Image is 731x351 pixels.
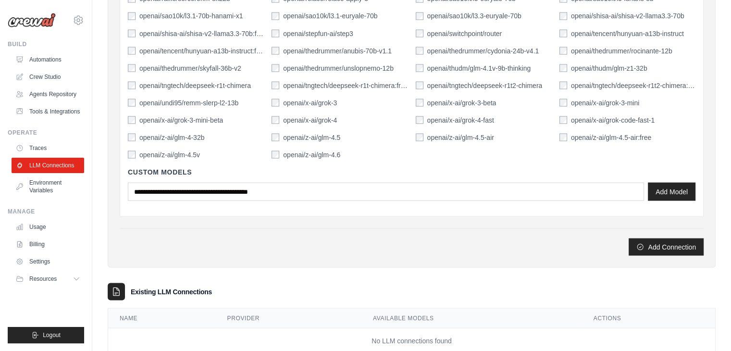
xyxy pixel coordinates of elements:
[29,275,57,283] span: Resources
[283,115,337,125] label: openai/x-ai/grok-4
[128,116,136,124] input: openai/x-ai/grok-3-mini-beta
[427,98,496,107] label: openai/x-ai/grok-3-beta
[283,28,353,38] label: openai/stepfun-ai/step3
[12,237,84,252] a: Billing
[12,140,84,156] a: Traces
[283,150,340,159] label: openai/z-ai/glm-4.6
[12,254,84,269] a: Settings
[12,158,84,173] a: LLM Connections
[272,12,279,20] input: openai/sao10k/l3.1-euryale-70b
[108,308,216,328] th: Name
[43,331,61,339] span: Logout
[128,29,136,37] input: openai/shisa-ai/shisa-v2-llama3.3-70b:free
[571,80,695,90] label: openai/tngtech/deepseek-r1t2-chimera:free
[416,29,423,37] input: openai/switchpoint/router
[8,13,56,27] img: Logo
[12,52,84,67] a: Automations
[416,64,423,72] input: openai/thudm/glm-4.1v-9b-thinking
[12,175,84,198] a: Environment Variables
[12,219,84,235] a: Usage
[12,69,84,85] a: Crew Studio
[416,12,423,20] input: openai/sao10k/l3.3-euryale-70b
[571,46,672,55] label: openai/thedrummer/rocinante-12b
[272,150,279,158] input: openai/z-ai/glm-4.6
[283,11,377,21] label: openai/sao10k/l3.1-euryale-70b
[427,115,494,125] label: openai/x-ai/grok-4-fast
[559,99,567,106] input: openai/x-ai/grok-3-mini
[427,63,531,73] label: openai/thudm/glm-4.1v-9b-thinking
[272,81,279,89] input: openai/tngtech/deepseek-r1t-chimera:free
[8,208,84,215] div: Manage
[559,47,567,54] input: openai/thedrummer/rocinante-12b
[559,116,567,124] input: openai/x-ai/grok-code-fast-1
[559,29,567,37] input: openai/tencent/hunyuan-a13b-instruct
[272,64,279,72] input: openai/thedrummer/unslopnemo-12b
[571,98,639,107] label: openai/x-ai/grok-3-mini
[283,63,394,73] label: openai/thedrummer/unslopnemo-12b
[283,98,337,107] label: openai/x-ai/grok-3
[427,11,521,21] label: openai/sao10k/l3.3-euryale-70b
[128,64,136,72] input: openai/thedrummer/skyfall-36b-v2
[571,11,684,21] label: openai/shisa-ai/shisa-v2-llama3.3-70b
[128,47,136,54] input: openai/tencent/hunyuan-a13b-instruct:free
[139,46,264,55] label: openai/tencent/hunyuan-a13b-instruct:free
[12,104,84,119] a: Tools & Integrations
[128,150,136,158] input: openai/z-ai/glm-4.5v
[559,12,567,20] input: openai/shisa-ai/shisa-v2-llama3.3-70b
[416,81,423,89] input: openai/tngtech/deepseek-r1t2-chimera
[427,46,539,55] label: openai/thedrummer/cydonia-24b-v4.1
[427,80,543,90] label: openai/tngtech/deepseek-r1t2-chimera
[128,81,136,89] input: openai/tngtech/deepseek-r1t-chimera
[283,46,392,55] label: openai/thedrummer/anubis-70b-v1.1
[427,132,494,142] label: openai/z-ai/glm-4.5-air
[216,308,361,328] th: Provider
[12,87,84,102] a: Agents Repository
[8,40,84,48] div: Build
[139,28,264,38] label: openai/shisa-ai/shisa-v2-llama3.3-70b:free
[559,133,567,141] input: openai/z-ai/glm-4.5-air:free
[128,167,695,176] h4: Custom Models
[416,116,423,124] input: openai/x-ai/grok-4-fast
[272,133,279,141] input: openai/z-ai/glm-4.5
[8,129,84,137] div: Operate
[416,133,423,141] input: openai/z-ai/glm-4.5-air
[571,132,651,142] label: openai/z-ai/glm-4.5-air:free
[559,64,567,72] input: openai/thudm/glm-z1-32b
[272,99,279,106] input: openai/x-ai/grok-3
[361,308,582,328] th: Available Models
[416,99,423,106] input: openai/x-ai/grok-3-beta
[571,28,684,38] label: openai/tencent/hunyuan-a13b-instruct
[283,80,408,90] label: openai/tngtech/deepseek-r1t-chimera:free
[8,327,84,343] button: Logout
[571,115,655,125] label: openai/x-ai/grok-code-fast-1
[139,80,251,90] label: openai/tngtech/deepseek-r1t-chimera
[139,11,243,21] label: openai/sao10k/l3.1-70b-hanami-x1
[559,81,567,89] input: openai/tngtech/deepseek-r1t2-chimera:free
[128,12,136,20] input: openai/sao10k/l3.1-70b-hanami-x1
[139,115,223,125] label: openai/x-ai/grok-3-mini-beta
[283,132,340,142] label: openai/z-ai/glm-4.5
[272,116,279,124] input: openai/x-ai/grok-4
[139,98,238,107] label: openai/undi95/remm-slerp-l2-13b
[629,238,704,255] button: Add Connection
[139,150,200,159] label: openai/z-ai/glm-4.5v
[139,132,204,142] label: openai/z-ai/glm-4-32b
[139,63,241,73] label: openai/thedrummer/skyfall-36b-v2
[272,29,279,37] input: openai/stepfun-ai/step3
[427,28,502,38] label: openai/switchpoint/router
[272,47,279,54] input: openai/thedrummer/anubis-70b-v1.1
[12,271,84,287] button: Resources
[128,133,136,141] input: openai/z-ai/glm-4-32b
[131,287,212,296] h3: Existing LLM Connections
[582,308,715,328] th: Actions
[128,99,136,106] input: openai/undi95/remm-slerp-l2-13b
[571,63,647,73] label: openai/thudm/glm-z1-32b
[648,182,695,201] button: Add Model
[416,47,423,54] input: openai/thedrummer/cydonia-24b-v4.1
